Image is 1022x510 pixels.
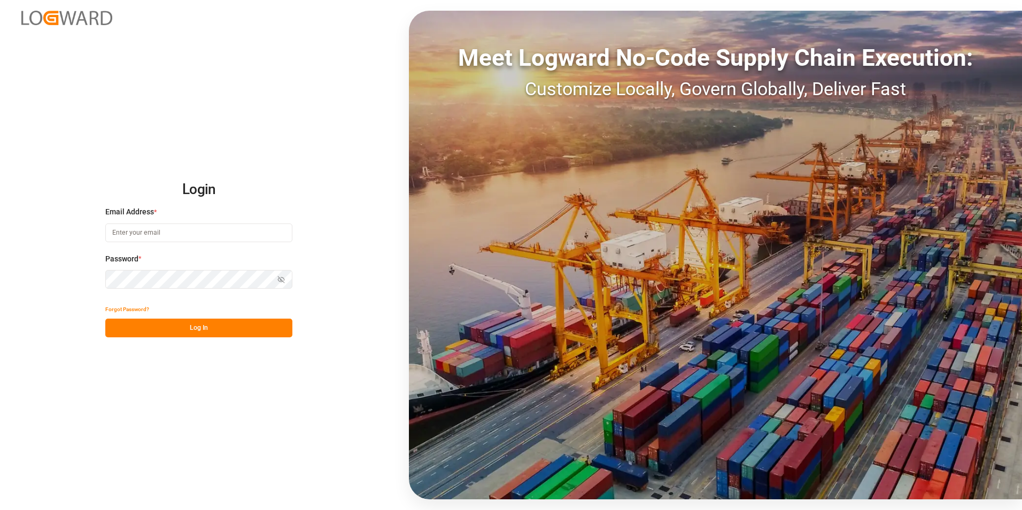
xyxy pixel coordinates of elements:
[105,206,154,218] span: Email Address
[409,75,1022,103] div: Customize Locally, Govern Globally, Deliver Fast
[105,253,138,265] span: Password
[105,223,292,242] input: Enter your email
[105,300,149,319] button: Forgot Password?
[105,319,292,337] button: Log In
[105,173,292,207] h2: Login
[21,11,112,25] img: Logward_new_orange.png
[409,40,1022,75] div: Meet Logward No-Code Supply Chain Execution:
